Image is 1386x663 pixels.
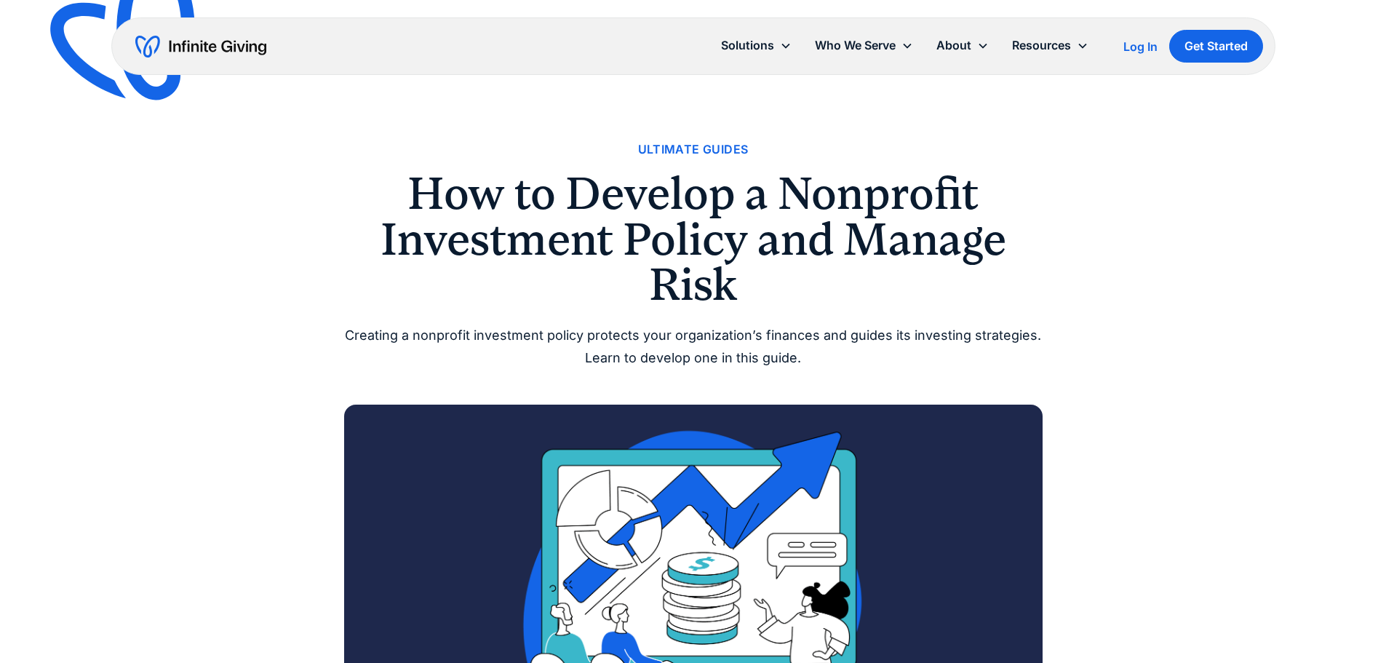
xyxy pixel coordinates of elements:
a: home [135,35,266,58]
div: Solutions [721,36,774,55]
div: About [936,36,971,55]
div: Resources [1012,36,1071,55]
a: Ultimate Guides [638,140,749,159]
div: Who We Serve [815,36,896,55]
div: Resources [1000,30,1100,61]
div: Log In [1123,41,1158,52]
div: Solutions [709,30,803,61]
h1: How to Develop a Nonprofit Investment Policy and Manage Risk [344,171,1043,307]
a: Get Started [1169,30,1263,63]
div: About [925,30,1000,61]
a: Log In [1123,38,1158,55]
div: Who We Serve [803,30,925,61]
div: Creating a nonprofit investment policy protects your organization’s finances and guides its inves... [344,325,1043,369]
